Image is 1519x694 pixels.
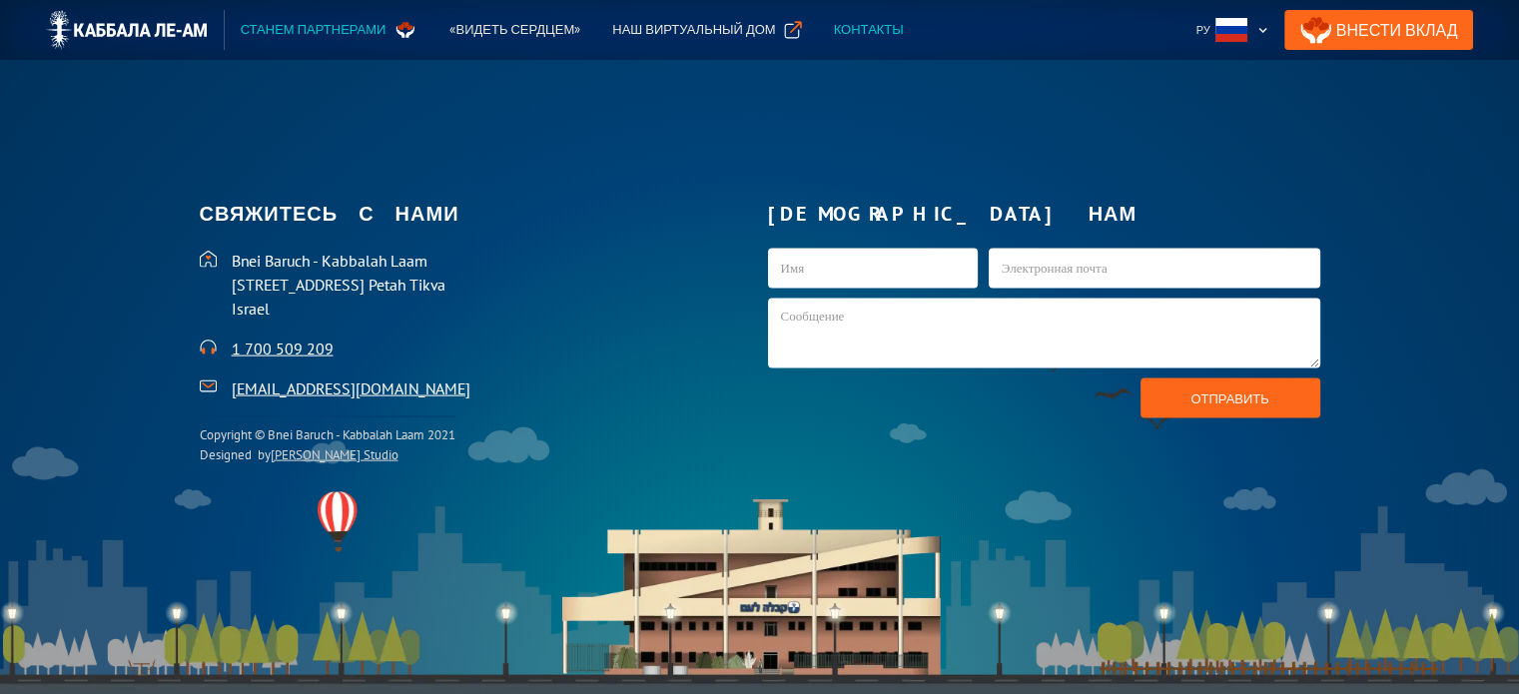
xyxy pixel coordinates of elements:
[834,20,904,40] div: Контакты
[1140,378,1320,418] input: Отправить
[200,194,752,234] h2: Свяжитесь с нами
[768,194,1320,234] h2: [DEMOGRAPHIC_DATA] нам
[241,20,386,40] div: Станем партнерами
[596,10,817,50] a: Наш виртуальный дом
[200,445,455,465] div: Designed by
[232,339,334,358] a: 1 700 509 209
[989,249,1320,289] input: Электронная почта
[612,20,775,40] div: Наш виртуальный дом
[1284,10,1474,50] a: Внести Вклад
[271,446,398,463] a: [PERSON_NAME] Studio
[1188,10,1276,50] div: Ру
[1196,20,1210,40] div: Ру
[768,249,1320,418] form: kab1-Russian
[200,425,455,445] div: Copyright © Bnei Baruch - Kabbalah Laam 2021
[225,10,434,50] a: Станем партнерами
[433,10,596,50] a: «Видеть сердцем»
[232,249,752,321] p: Bnei Baruch - Kabbalah Laam [STREET_ADDRESS] Petah Tikva Israel
[818,10,920,50] a: Контакты
[768,249,978,289] input: Имя
[449,20,580,40] div: «Видеть сердцем»
[232,378,470,398] a: [EMAIL_ADDRESS][DOMAIN_NAME]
